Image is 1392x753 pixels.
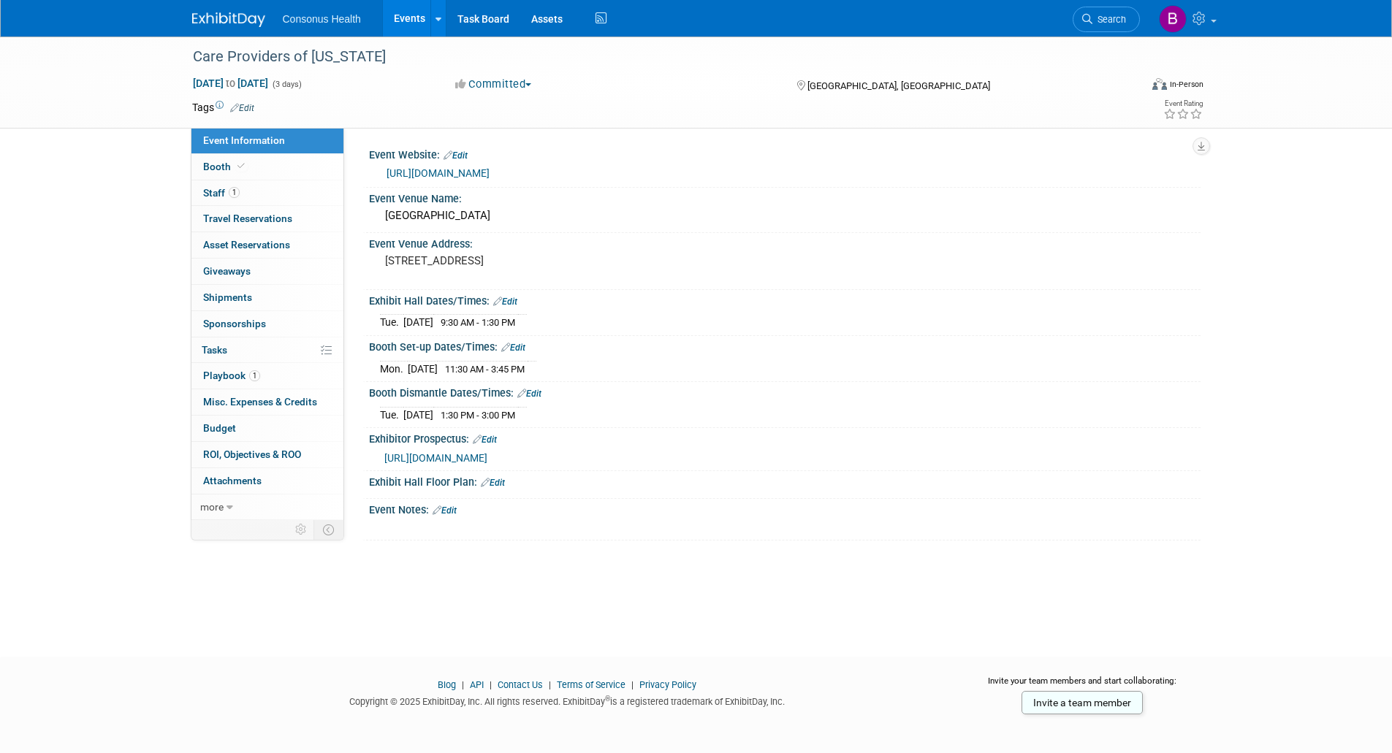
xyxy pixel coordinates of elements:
[441,317,515,328] span: 9:30 AM - 1:30 PM
[192,100,254,115] td: Tags
[203,134,285,146] span: Event Information
[191,128,343,153] a: Event Information
[384,452,487,464] a: [URL][DOMAIN_NAME]
[380,361,408,376] td: Mon.
[191,154,343,180] a: Booth
[1092,14,1126,25] span: Search
[433,505,457,516] a: Edit
[191,206,343,232] a: Travel Reservations
[192,692,943,708] div: Copyright © 2025 ExhibitDay, Inc. All rights reserved. ExhibitDay is a registered trademark of Ex...
[380,407,403,422] td: Tue.
[380,315,403,330] td: Tue.
[369,471,1201,490] div: Exhibit Hall Floor Plan:
[191,232,343,258] a: Asset Reservations
[385,254,699,267] pre: [STREET_ADDRESS]
[271,80,302,89] span: (3 days)
[965,675,1201,697] div: Invite your team members and start collaborating:
[224,77,237,89] span: to
[192,77,269,90] span: [DATE] [DATE]
[203,239,290,251] span: Asset Reservations
[1169,79,1203,90] div: In-Person
[639,679,696,690] a: Privacy Policy
[203,187,240,199] span: Staff
[545,679,555,690] span: |
[445,364,525,375] span: 11:30 AM - 3:45 PM
[191,337,343,363] a: Tasks
[438,679,456,690] a: Blog
[369,382,1201,401] div: Booth Dismantle Dates/Times:
[486,679,495,690] span: |
[203,422,236,434] span: Budget
[628,679,637,690] span: |
[191,442,343,467] a: ROI, Objectives & ROO
[191,311,343,337] a: Sponsorships
[369,428,1201,447] div: Exhibitor Prospectus:
[191,389,343,415] a: Misc. Expenses & Credits
[229,187,240,198] span: 1
[387,167,490,179] a: [URL][DOMAIN_NAME]
[557,679,625,690] a: Terms of Service
[202,344,227,356] span: Tasks
[237,162,245,170] i: Booth reservation complete
[203,370,260,381] span: Playbook
[203,213,292,224] span: Travel Reservations
[403,407,433,422] td: [DATE]
[191,468,343,494] a: Attachments
[369,290,1201,309] div: Exhibit Hall Dates/Times:
[498,679,543,690] a: Contact Us
[1159,5,1187,33] img: Bridget Crane
[203,396,317,408] span: Misc. Expenses & Credits
[191,416,343,441] a: Budget
[1152,78,1167,90] img: Format-Inperson.png
[473,435,497,445] a: Edit
[230,103,254,113] a: Edit
[1073,7,1140,32] a: Search
[203,291,252,303] span: Shipments
[501,343,525,353] a: Edit
[203,318,266,329] span: Sponsorships
[605,695,610,703] sup: ®
[191,363,343,389] a: Playbook1
[493,297,517,307] a: Edit
[458,679,468,690] span: |
[403,315,433,330] td: [DATE]
[289,520,314,539] td: Personalize Event Tab Strip
[408,361,438,376] td: [DATE]
[283,13,361,25] span: Consonus Health
[470,679,484,690] a: API
[191,259,343,284] a: Giveaways
[1022,691,1143,714] a: Invite a team member
[369,188,1201,206] div: Event Venue Name:
[380,205,1190,227] div: [GEOGRAPHIC_DATA]
[203,265,251,277] span: Giveaways
[369,336,1201,355] div: Booth Set-up Dates/Times:
[1054,76,1204,98] div: Event Format
[481,478,505,488] a: Edit
[444,150,468,161] a: Edit
[441,410,515,421] span: 1:30 PM - 3:00 PM
[313,520,343,539] td: Toggle Event Tabs
[188,44,1118,70] div: Care Providers of [US_STATE]
[203,448,301,460] span: ROI, Objectives & ROO
[191,180,343,206] a: Staff1
[807,80,990,91] span: [GEOGRAPHIC_DATA], [GEOGRAPHIC_DATA]
[200,501,224,513] span: more
[203,475,262,486] span: Attachments
[450,77,537,92] button: Committed
[192,12,265,27] img: ExhibitDay
[203,161,248,172] span: Booth
[191,285,343,310] a: Shipments
[369,233,1201,251] div: Event Venue Address:
[369,144,1201,163] div: Event Website:
[369,499,1201,518] div: Event Notes:
[191,494,343,520] a: more
[1163,100,1203,107] div: Event Rating
[517,389,541,399] a: Edit
[249,370,260,381] span: 1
